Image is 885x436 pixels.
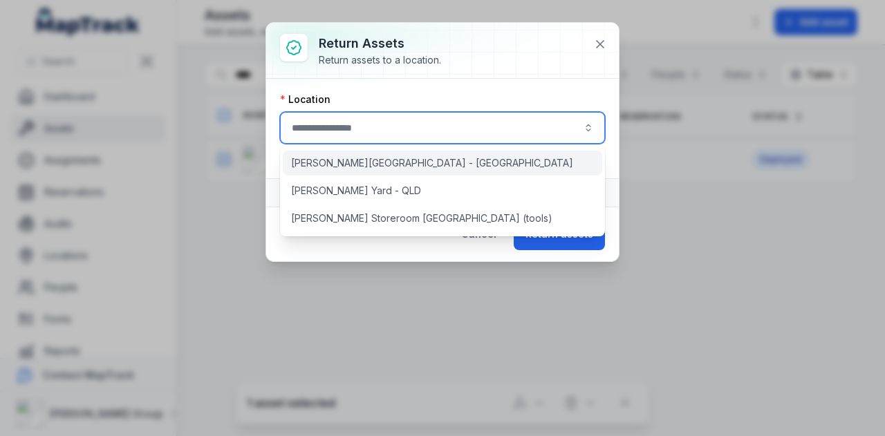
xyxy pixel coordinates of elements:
div: Return assets to a location. [319,53,441,67]
button: Assets1 [266,179,619,207]
span: [PERSON_NAME] Yard - QLD [291,184,421,198]
label: Location [280,93,330,106]
h3: Return assets [319,34,441,53]
span: [PERSON_NAME][GEOGRAPHIC_DATA] - [GEOGRAPHIC_DATA] [291,156,573,170]
span: [PERSON_NAME] Storeroom [GEOGRAPHIC_DATA] (tools) [291,211,552,225]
